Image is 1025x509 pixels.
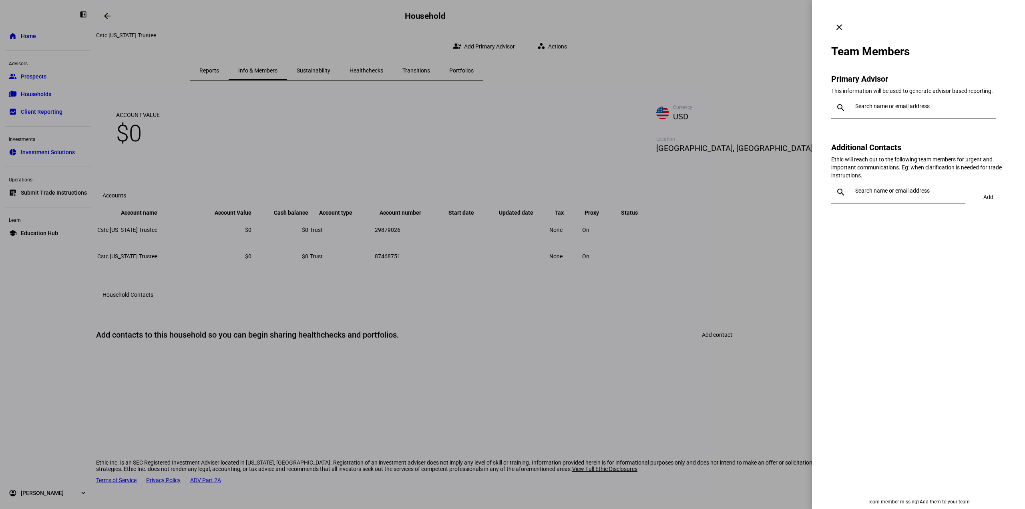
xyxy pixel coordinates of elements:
mat-icon: search [831,187,850,197]
div: Team Members [831,45,1006,58]
input: Search name or email address [855,187,962,194]
a: Add them to your team [920,499,970,505]
div: Ethic will reach out to the following team members for urgent and important communications. Eg: w... [831,155,1006,179]
h3: Additional Contacts [831,143,1006,152]
div: This information will be used to generate advisor based reporting. [831,87,1006,95]
span: Team member missing? [868,499,920,505]
h3: Primary Advisor [831,74,1006,84]
mat-icon: search [831,103,850,113]
mat-icon: clear [834,22,844,32]
input: Search name or email address [855,103,993,109]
